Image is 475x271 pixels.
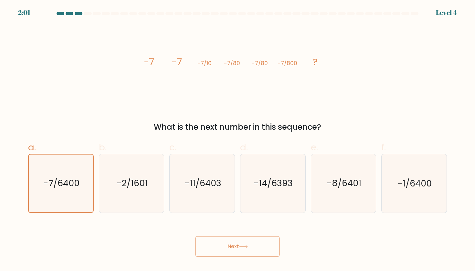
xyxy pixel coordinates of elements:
[195,236,280,257] button: Next
[28,141,36,154] span: a.
[32,121,443,133] div: What is the next number in this sequence?
[252,59,268,67] tspan: -7/80
[172,55,182,68] tspan: -7
[224,59,240,67] tspan: -7/80
[117,177,148,189] text: -2/1601
[240,141,248,154] span: d.
[18,8,30,17] div: 2:01
[311,141,318,154] span: e.
[144,55,154,68] tspan: -7
[43,177,79,189] text: -7/6400
[313,55,318,68] tspan: ?
[254,177,293,189] text: -14/6393
[184,177,221,189] text: -11/6403
[169,141,176,154] span: c.
[381,141,386,154] span: f.
[197,59,212,67] tspan: -7/10
[397,177,432,189] text: -1/6400
[436,8,457,17] div: Level 4
[278,59,297,67] tspan: -7/800
[99,141,107,154] span: b.
[327,177,361,189] text: -8/6401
